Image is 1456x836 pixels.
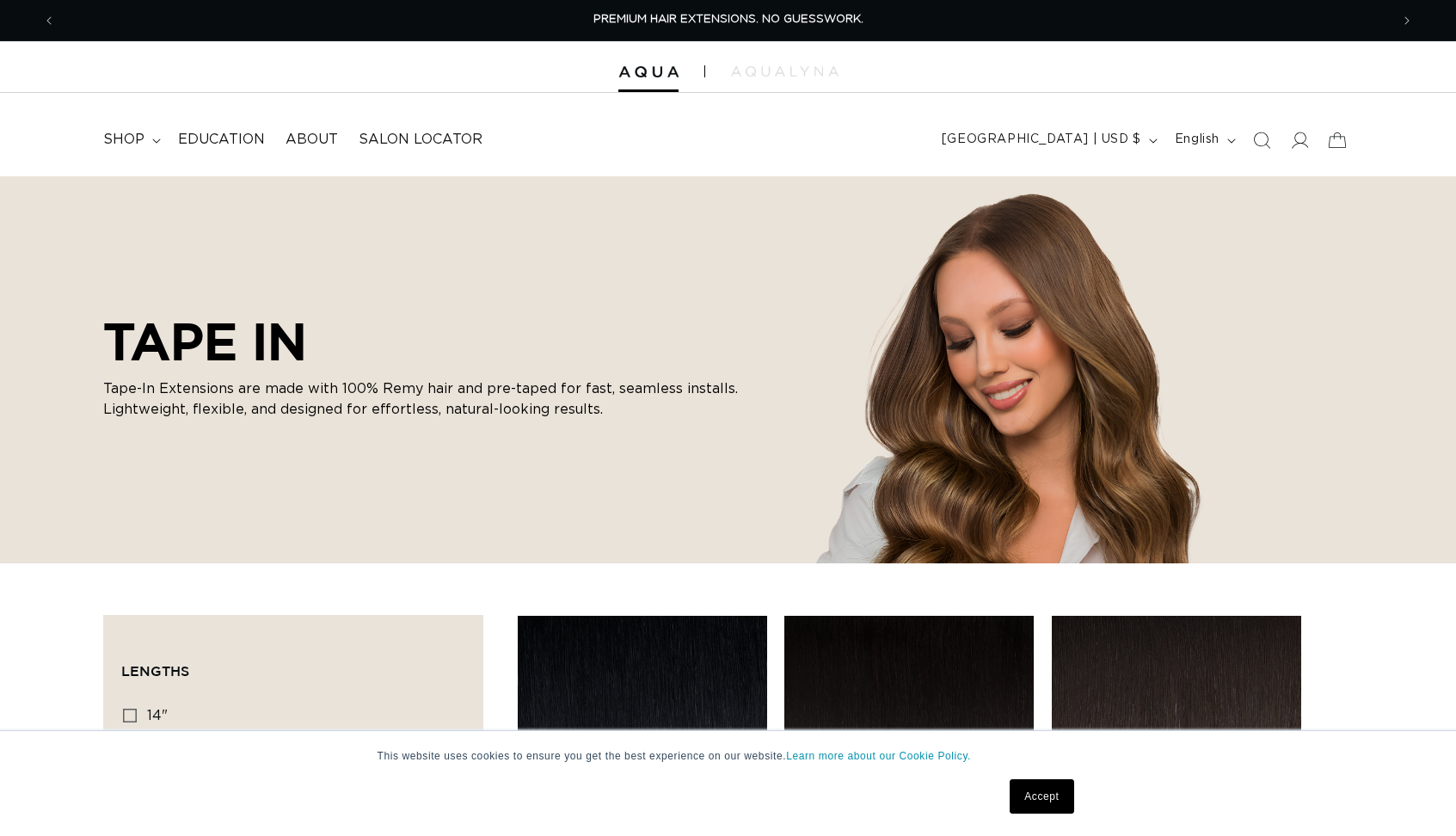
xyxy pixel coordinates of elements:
[1164,124,1243,157] button: English
[348,120,493,159] a: Salon Locator
[1388,4,1426,37] button: Next announcement
[1010,779,1073,814] a: Accept
[121,663,189,679] span: Lengths
[103,131,144,149] span: shop
[275,120,348,159] a: About
[147,709,168,722] span: 14"
[593,14,863,25] span: PREMIUM HAIR EXTENSIONS. NO GUESSWORK.
[931,124,1164,157] button: [GEOGRAPHIC_DATA] | USD $
[786,750,971,762] a: Learn more about our Cookie Policy.
[121,633,465,695] summary: Lengths (0 selected)
[359,131,482,149] span: Salon Locator
[93,120,168,159] summary: shop
[103,378,757,420] p: Tape-In Extensions are made with 100% Remy hair and pre-taped for fast, seamless installs. Lightw...
[1243,121,1281,159] summary: Search
[168,120,275,159] a: Education
[378,748,1079,764] p: This website uses cookies to ensure you get the best experience on our website.
[1175,131,1219,149] span: English
[731,66,839,77] img: aqualyna.com
[178,131,265,149] span: Education
[618,66,679,78] img: Aqua Hair Extensions
[103,311,757,372] h2: TAPE IN
[286,131,338,149] span: About
[942,131,1141,149] span: [GEOGRAPHIC_DATA] | USD $
[30,4,68,37] button: Previous announcement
